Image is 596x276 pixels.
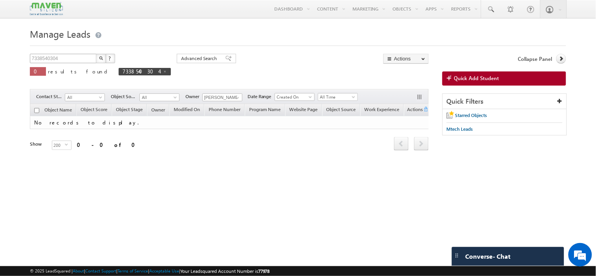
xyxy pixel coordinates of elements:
[77,105,111,115] a: Object Score
[107,216,143,227] em: Start Chat
[442,71,566,86] a: Quick Add Student
[111,93,139,100] span: Object Source
[209,106,240,112] span: Phone Number
[65,94,103,101] span: All
[139,93,180,101] a: All
[40,106,76,116] a: Object Name
[466,253,511,260] span: Converse - Chat
[41,41,132,51] div: Chat with us now
[77,140,140,149] div: 0 - 0 of 0
[34,68,42,75] span: 0
[383,54,429,64] button: Actions
[180,268,270,274] span: Your Leadsquared Account Number is
[365,106,400,112] span: Work Experience
[65,93,105,101] a: All
[170,105,204,115] a: Modified On
[318,93,358,101] a: All Time
[443,94,567,109] div: Quick Filters
[404,105,423,115] span: Actions
[185,93,202,100] span: Owner
[275,93,315,101] a: Created On
[248,93,275,100] span: Date Range
[112,105,147,115] a: Object Stage
[117,268,148,273] a: Terms of Service
[394,137,409,150] span: prev
[123,68,159,75] span: 7338540304
[30,116,432,129] td: No records to display.
[30,2,63,16] img: Custom Logo
[65,143,71,146] span: select
[286,105,322,115] a: Website Page
[73,268,84,273] a: About
[30,27,90,40] span: Manage Leads
[414,138,429,150] a: next
[275,93,312,101] span: Created On
[81,106,107,112] span: Object Score
[106,54,115,63] button: ?
[174,106,200,112] span: Modified On
[454,75,499,82] span: Quick Add Student
[149,268,179,273] a: Acceptable Use
[249,106,281,112] span: Program Name
[116,106,143,112] span: Object Stage
[34,108,39,113] input: Check all records
[245,105,285,115] a: Program Name
[454,252,460,259] img: carter-drag
[447,126,473,132] span: Mtech Leads
[232,94,242,102] a: Show All Items
[52,141,65,150] span: 200
[85,268,116,273] a: Contact Support
[181,55,219,62] span: Advanced Search
[414,137,429,150] span: next
[205,105,244,115] a: Phone Number
[326,106,356,112] span: Object Source
[129,4,148,23] div: Minimize live chat window
[36,93,65,100] span: Contact Stage
[455,112,487,118] span: Starred Objects
[318,93,356,101] span: All Time
[48,68,110,75] span: results found
[202,93,242,101] input: Type to Search
[518,55,552,62] span: Collapse Panel
[13,41,33,51] img: d_60004797649_company_0_60004797649
[394,138,409,150] a: prev
[361,105,403,115] a: Work Experience
[30,141,46,148] div: Show
[258,268,270,274] span: 77978
[140,94,177,101] span: All
[10,73,143,210] textarea: Type your message and hit 'Enter'
[30,267,270,275] span: © 2025 LeadSquared | | | | |
[99,56,103,60] img: Search
[108,55,112,62] span: ?
[151,107,165,113] span: Owner
[290,106,318,112] span: Website Page
[323,105,360,115] a: Object Source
